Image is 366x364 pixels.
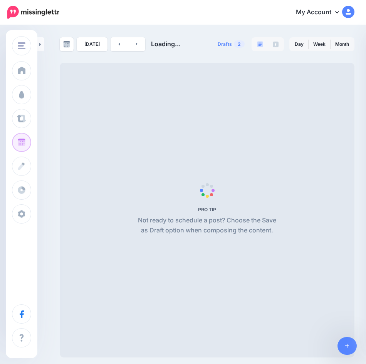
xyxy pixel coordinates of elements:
p: Not ready to schedule a post? Choose the Save as Draft option when composing the content. [135,215,279,235]
img: menu.png [18,42,25,49]
span: 2 [234,40,245,48]
a: My Account [288,3,354,22]
img: Missinglettr [7,6,59,19]
a: Month [331,38,354,50]
img: paragraph-boxed.png [257,41,263,47]
img: calendar-grey-darker.png [63,41,70,48]
img: facebook-grey-square.png [273,42,279,47]
a: Drafts2 [213,37,249,51]
h5: PRO TIP [135,207,279,212]
a: [DATE] [77,37,107,51]
span: Drafts [218,42,232,47]
a: Week [309,38,330,50]
span: Loading... [151,40,181,48]
a: Day [290,38,308,50]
